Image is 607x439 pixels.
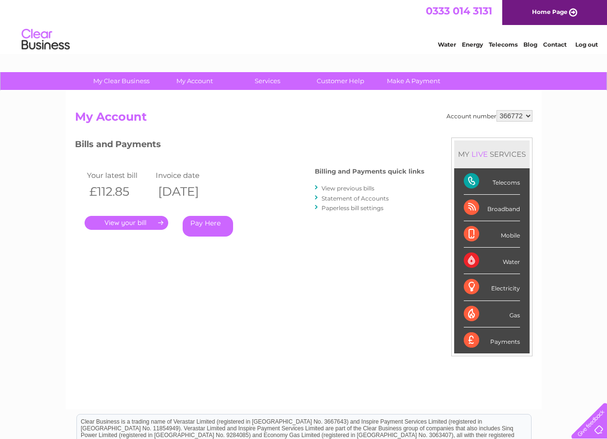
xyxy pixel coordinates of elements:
[374,72,453,90] a: Make A Payment
[464,168,520,195] div: Telecoms
[462,41,483,48] a: Energy
[464,327,520,353] div: Payments
[464,301,520,327] div: Gas
[543,41,567,48] a: Contact
[21,25,70,54] img: logo.png
[470,150,490,159] div: LIVE
[426,5,492,17] a: 0333 014 3131
[438,41,456,48] a: Water
[85,169,154,182] td: Your latest bill
[489,41,518,48] a: Telecoms
[315,168,424,175] h4: Billing and Payments quick links
[75,138,424,154] h3: Bills and Payments
[301,72,380,90] a: Customer Help
[85,216,168,230] a: .
[82,72,161,90] a: My Clear Business
[77,5,531,47] div: Clear Business is a trading name of Verastar Limited (registered in [GEOGRAPHIC_DATA] No. 3667643...
[228,72,307,90] a: Services
[523,41,537,48] a: Blog
[464,274,520,301] div: Electricity
[322,195,389,202] a: Statement of Accounts
[322,204,384,212] a: Paperless bill settings
[464,248,520,274] div: Water
[322,185,374,192] a: View previous bills
[153,182,223,201] th: [DATE]
[155,72,234,90] a: My Account
[454,140,530,168] div: MY SERVICES
[464,195,520,221] div: Broadband
[446,110,533,122] div: Account number
[75,110,533,128] h2: My Account
[153,169,223,182] td: Invoice date
[85,182,154,201] th: £112.85
[575,41,598,48] a: Log out
[183,216,233,237] a: Pay Here
[464,221,520,248] div: Mobile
